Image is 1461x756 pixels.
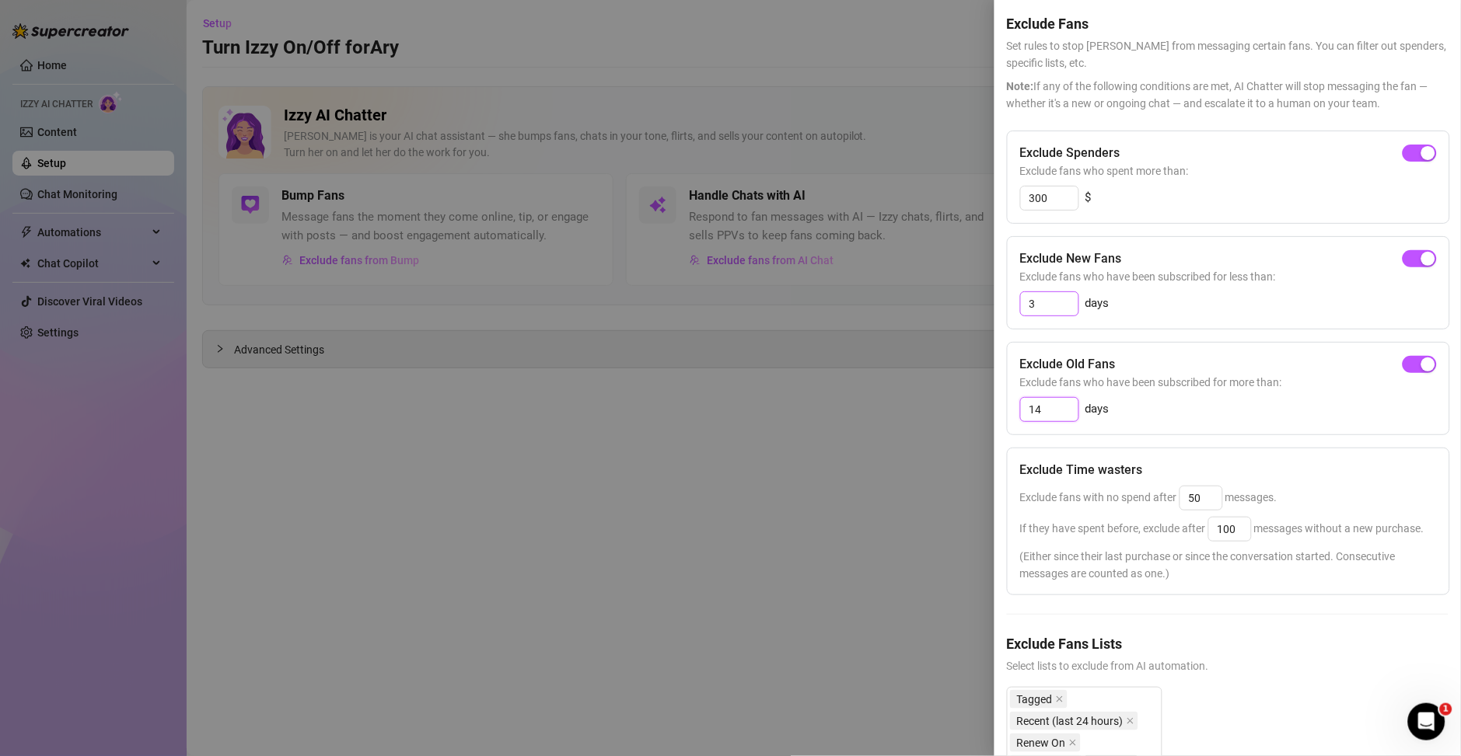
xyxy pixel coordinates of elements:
[149,471,192,487] div: • [DATE]
[55,298,145,315] div: [PERSON_NAME]
[149,241,192,257] div: • [DATE]
[233,485,311,547] button: News
[257,524,287,535] span: News
[1085,189,1092,207] span: $
[149,126,192,142] div: • [DATE]
[1440,703,1452,716] span: 1
[1408,703,1445,740] iframe: Intercom live chat
[1020,491,1278,503] span: Exclude fans with no spend after messages.
[1020,144,1120,162] h5: Exclude Spenders
[1127,717,1134,725] span: close
[1007,78,1449,112] span: If any of the following conditions are met, AI Chatter will stop messaging the fan — whether it's...
[55,183,145,200] div: [PERSON_NAME]
[1020,268,1437,285] span: Exclude fans who have been subscribed for less than:
[95,413,138,430] div: • [DATE]
[115,6,199,33] h1: Messages
[1007,80,1034,92] span: Note:
[55,126,145,142] div: [PERSON_NAME]
[18,340,49,371] div: Profile image for Tanya
[1007,13,1449,34] h5: Exclude Fans
[1020,548,1437,582] span: (Either since their last purchase or since the conversation started. Consecutive messages are cou...
[1007,37,1449,71] span: Set rules to stop [PERSON_NAME] from messaging certain fans. You can filter out spenders, specifi...
[1056,695,1064,703] span: close
[18,168,49,199] div: Profile image for Tanya
[1010,733,1081,752] span: Renew On
[55,241,145,257] div: [PERSON_NAME]
[1020,162,1437,179] span: Exclude fans who spent more than:
[72,437,239,469] button: Send us a message
[18,225,49,256] div: Profile image for Tanya
[1010,690,1068,709] span: Tagged
[18,455,49,486] img: Profile image for Ella
[18,283,49,314] div: Profile image for Tanya
[1069,739,1077,747] span: close
[18,110,49,141] img: Profile image for Ella
[149,183,192,200] div: • [DATE]
[55,356,145,372] div: [PERSON_NAME]
[1007,657,1449,674] span: Select lists to exclude from AI automation.
[78,485,156,547] button: Messages
[55,413,92,430] div: Giselle
[1020,374,1437,391] span: Exclude fans who have been subscribed for more than:
[1020,461,1143,479] h5: Exclude Time wasters
[86,524,146,535] span: Messages
[1007,633,1449,654] h5: Exclude Fans Lists
[149,68,192,85] div: • [DATE]
[149,356,192,372] div: • [DATE]
[23,524,54,535] span: Home
[55,68,145,85] div: [PERSON_NAME]
[55,456,1257,469] span: Message Flow is here! And it changes everything! Mass messaging, welcome sequences, and list mana...
[1020,249,1122,268] h5: Exclude New Fans
[18,398,49,429] img: Profile image for Giselle
[55,471,145,487] div: [PERSON_NAME]
[149,298,192,315] div: • [DATE]
[18,53,49,84] img: Profile image for Ella
[1020,355,1116,374] h5: Exclude Old Fans
[55,54,145,66] span: You're welcome!
[55,169,1260,181] span: Hi [PERSON_NAME], OnlyFans is experiencing a global messaging issue (both Private and Mass) This ...
[1020,522,1424,535] span: If they have spent before, exclude after messages without a new purchase.
[1017,734,1066,751] span: Renew On
[1017,691,1053,708] span: Tagged
[1017,712,1124,730] span: Recent (last 24 hours)
[1085,400,1110,419] span: days
[1085,294,1110,313] span: days
[156,485,233,547] button: Help
[182,524,207,535] span: Help
[55,399,1042,411] span: Thank you for providing these details. I will share the issue you’ve reported regarding the discr...
[1010,712,1138,730] span: Recent (last 24 hours)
